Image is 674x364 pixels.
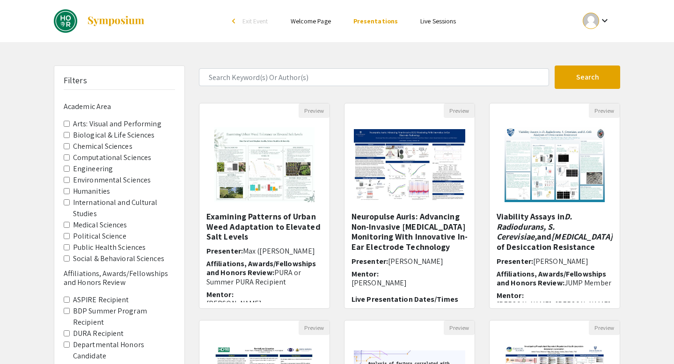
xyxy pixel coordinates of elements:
[497,211,613,252] h5: Viability Assays in and Analyses of Desiccation Resistance​
[206,268,301,286] span: PURA or Summer PURA Recipient
[73,231,126,242] label: Political Science
[199,68,549,86] input: Search Keyword(s) Or Author(s)
[73,294,129,306] label: ASPIRE Recipient
[352,211,468,252] h5: Neuropulse Auris: Advancing Non-Invasive [MEDICAL_DATA] Monitoring With Innovative In-Ear Electro...
[73,219,127,231] label: Medical Sciences
[497,300,613,318] p: [PERSON_NAME], [PERSON_NAME], and [PERSON_NAME]
[73,197,175,219] label: International and Cultural Studies
[73,152,151,163] label: Computational Sciences
[73,141,132,152] label: Chemical Sciences
[589,103,620,118] button: Preview
[599,15,610,26] mat-icon: Expand account dropdown
[206,290,234,299] span: Mentor:
[299,103,330,118] button: Preview
[444,320,475,335] button: Preview
[54,9,145,33] a: DREAMS Spring 2025
[73,253,164,264] label: Social & Behavioral Sciences
[206,259,316,277] span: Affiliations, Awards/Fellowships and Honors Review:
[242,17,268,25] span: Exit Event
[73,186,110,197] label: Humanities
[87,15,145,27] img: Symposium by ForagerOne
[243,246,315,256] span: Max ([PERSON_NAME]
[573,10,620,31] button: Expand account dropdown
[73,163,113,175] label: Engineering
[232,18,238,24] div: arrow_back_ios
[555,66,620,89] button: Search
[54,9,77,33] img: DREAMS Spring 2025
[199,103,330,309] div: Open Presentation <p class="ql-align-center"><span style="background-color: transparent; color: r...
[589,320,620,335] button: Preview
[7,322,40,357] iframe: Chat
[64,269,175,287] h6: Affiliations, Awards/Fellowships and Honors Review
[64,102,175,111] h6: Academic Area
[489,103,620,309] div: Open Presentation <p class="ql-align-center"><span style="color: rgb(35, 80, 120);">Viability Ass...
[64,75,87,86] h5: Filters
[495,118,614,211] img: <p class="ql-align-center"><span style="color: rgb(35, 80, 120);">Viability Assays in </span><em ...
[205,118,323,211] img: <p class="ql-align-center"><span style="background-color: transparent; color: rgb(0, 0, 0);">Exam...
[551,231,615,242] em: [MEDICAL_DATA]:
[73,118,161,130] label: Arts: Visual and Performing
[206,211,322,242] h5: Examining Patterns of Urban Weed Adaptation to Elevated Salt Levels
[206,299,322,308] p: [PERSON_NAME]
[73,306,175,328] label: BDP Summer Program Recipient
[73,242,146,253] label: Public Health Sciences
[444,103,475,118] button: Preview
[344,103,475,309] div: Open Presentation <p>Neuropulse Auris: Advancing Non-Invasive ECG Monitoring With Innovative In-E...
[352,294,458,322] span: Live Presentation Dates/Times (all times are [GEOGRAPHIC_DATA])::
[291,17,331,25] a: Welcome Page
[564,278,611,288] span: JUMP Member
[73,175,151,186] label: Environmental Sciences
[73,339,175,362] label: Departmental Honors Candidate
[497,257,613,266] h6: Presenter:
[344,120,475,210] img: <p>Neuropulse Auris: Advancing Non-Invasive ECG Monitoring With Innovative In-Ear Electrode Techn...
[73,130,155,141] label: Biological & Life Sciences
[497,269,606,288] span: Affiliations, Awards/Fellowships and Honors Review:
[420,17,456,25] a: Live Sessions
[352,278,468,287] p: [PERSON_NAME]
[353,17,398,25] a: Presentations
[497,211,572,242] em: D. Radiodurans, S. Cerevisiae,
[299,320,330,335] button: Preview
[497,291,524,300] span: Mentor:
[533,256,588,266] span: [PERSON_NAME]
[388,256,443,266] span: [PERSON_NAME]
[73,328,124,339] label: DURA Recipient
[352,269,379,279] span: Mentor:
[206,247,322,255] h6: Presenter:
[352,257,468,266] h6: Presenter:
